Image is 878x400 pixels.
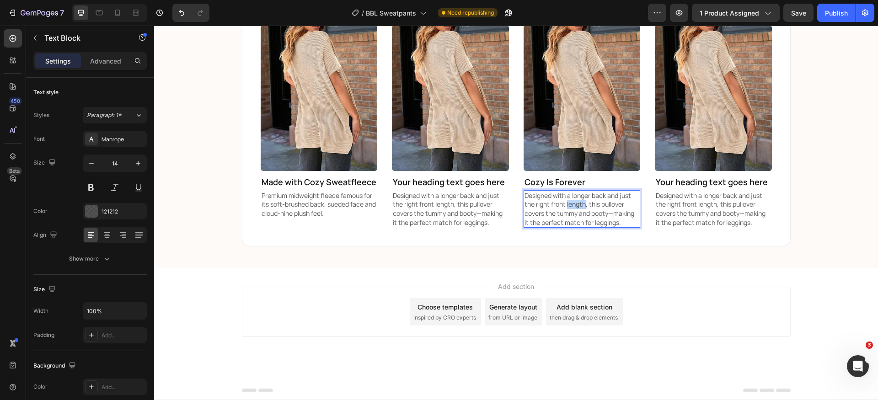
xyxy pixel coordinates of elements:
[396,288,464,296] span: then drag & drop elements
[501,151,618,163] h2: Your heading text goes here
[102,135,145,144] div: Manrope
[362,8,364,18] span: /
[817,4,856,22] button: Publish
[7,167,22,175] div: Beta
[335,277,383,286] div: Generate layout
[33,383,48,391] div: Color
[69,254,112,263] div: Show more
[33,360,78,372] div: Background
[847,355,869,377] iframe: Intercom live chat
[33,331,54,339] div: Padding
[87,111,122,119] span: Paragraph 1*
[370,152,486,162] p: Cozy Is Forever
[866,341,873,349] span: 3
[90,56,121,66] p: Advanced
[102,208,145,216] div: 121212
[45,56,71,66] p: Settings
[33,229,59,241] div: Align
[263,277,319,286] div: Choose templates
[4,4,68,22] button: 7
[402,277,458,286] div: Add blank section
[83,303,146,319] input: Auto
[172,4,209,22] div: Undo/Redo
[369,165,487,202] div: Rich Text Editor. Editing area: main
[83,107,147,123] button: Paragraph 1*
[102,331,145,340] div: Add...
[502,165,617,201] p: Designed with a longer back and just the right front length, this pullover covers the tummy and b...
[825,8,848,18] div: Publish
[154,26,878,400] iframe: Design area
[107,165,223,192] p: Premium midweight fleece famous for its soft-brushed back, sueded face and cloud-nine plush feel.
[238,151,355,163] h2: Your heading text goes here
[370,165,486,201] p: Designed with a longer back and just the right front length, this pullover covers the tummy and b...
[447,9,494,17] span: Need republishing
[366,8,416,18] span: BBL Sweatpants
[783,4,814,22] button: Save
[239,165,354,201] p: Designed with a longer back and just the right front length, this pullover covers the tummy and b...
[33,157,58,169] div: Size
[107,151,224,163] h2: Rich Text Editor. Editing area: main
[102,383,145,391] div: Add...
[700,8,759,18] span: 1 product assigned
[33,307,48,315] div: Width
[33,207,48,215] div: Color
[33,111,49,119] div: Styles
[259,288,322,296] span: inspired by CRO experts
[369,151,487,163] h2: Rich Text Editor. Editing area: main
[9,97,22,105] div: 450
[60,7,64,18] p: 7
[33,88,59,96] div: Text style
[692,4,780,22] button: 1 product assigned
[334,288,383,296] span: from URL or image
[33,283,58,296] div: Size
[107,152,223,162] p: Made with Cozy Sweatfleece
[33,251,147,267] button: Show more
[791,9,806,17] span: Save
[44,32,122,43] p: Text Block
[33,135,45,143] div: Font
[340,256,384,266] span: Add section
[107,165,224,193] div: Rich Text Editor. Editing area: main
